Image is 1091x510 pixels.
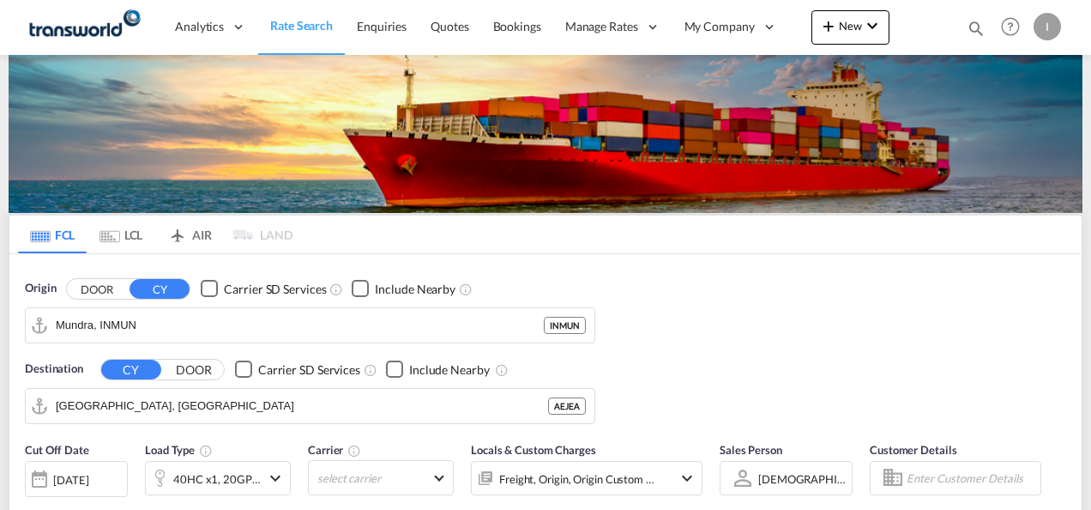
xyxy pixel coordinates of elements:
[101,360,161,379] button: CY
[25,280,56,297] span: Origin
[565,18,638,35] span: Manage Rates
[199,444,213,458] md-icon: icon-information-outline
[67,279,127,299] button: DOOR
[145,461,291,495] div: 40HC x1 20GP x1icon-chevron-down
[495,363,509,377] md-icon: Unchecked: Ignores neighbouring ports when fetching rates.Checked : Includes neighbouring ports w...
[265,468,286,489] md-icon: icon-chevron-down
[756,466,847,491] md-select: Sales Person: Irishi Kiran
[818,15,839,36] md-icon: icon-plus 400-fg
[270,18,333,33] span: Rate Search
[684,18,755,35] span: My Company
[25,361,83,378] span: Destination
[258,361,360,379] div: Carrier SD Services
[25,443,89,457] span: Cut Off Date
[870,443,956,457] span: Customer Details
[862,15,883,36] md-icon: icon-chevron-down
[26,8,142,46] img: f753ae806dec11f0841701cdfdf085c0.png
[352,280,455,298] md-checkbox: Checkbox No Ink
[811,10,889,45] button: icon-plus 400-fgNewicon-chevron-down
[386,361,490,379] md-checkbox: Checkbox No Ink
[409,361,490,379] div: Include Nearby
[364,363,377,377] md-icon: Unchecked: Search for CY (Container Yard) services for all selected carriers.Checked : Search for...
[493,19,541,33] span: Bookings
[175,18,224,35] span: Analytics
[329,282,343,296] md-icon: Unchecked: Search for CY (Container Yard) services for all selected carriers.Checked : Search for...
[18,216,292,253] md-pagination-wrapper: Use the left and right arrow keys to navigate between tabs
[720,443,782,457] span: Sales Person
[459,282,473,296] md-icon: Unchecked: Ignores neighbouring ports when fetching rates.Checked : Includes neighbouring ports w...
[967,19,986,38] md-icon: icon-magnify
[431,19,468,33] span: Quotes
[548,398,586,415] div: AEJEA
[357,19,407,33] span: Enquiries
[235,361,360,379] md-checkbox: Checkbox No Ink
[145,443,213,457] span: Load Type
[758,472,910,486] div: [DEMOGRAPHIC_DATA] Kiran
[907,465,1035,491] input: Enter Customer Details
[9,55,1082,213] img: LCL+%26+FCL+BACKGROUND.png
[996,12,1034,43] div: Help
[87,216,155,253] md-tab-item: LCL
[18,216,87,253] md-tab-item: FCL
[167,225,188,238] md-icon: icon-airplane
[53,472,88,488] div: [DATE]
[26,308,594,343] md-input-container: Mundra, INMUN
[25,461,128,497] div: [DATE]
[471,443,596,457] span: Locals & Custom Charges
[1034,13,1061,40] div: I
[130,279,190,299] button: CY
[224,281,326,298] div: Carrier SD Services
[347,444,361,458] md-icon: The selected Trucker/Carrierwill be displayed in the rate results If the rates are from another f...
[155,216,224,253] md-tab-item: AIR
[471,461,702,495] div: Freight Origin Origin Custom Destination Factory Stuffingicon-chevron-down
[56,313,544,338] input: Search by Port
[26,389,594,423] md-input-container: Jebel Ali, AEJEA
[499,467,655,491] div: Freight Origin Origin Custom Destination Factory Stuffing
[308,443,361,457] span: Carrier
[56,393,548,419] input: Search by Port
[677,468,697,489] md-icon: icon-chevron-down
[544,317,586,334] div: INMUN
[375,281,455,298] div: Include Nearby
[818,19,883,33] span: New
[173,467,261,491] div: 40HC x1 20GP x1
[164,360,224,379] button: DOOR
[967,19,986,45] div: icon-magnify
[201,280,326,298] md-checkbox: Checkbox No Ink
[996,12,1025,41] span: Help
